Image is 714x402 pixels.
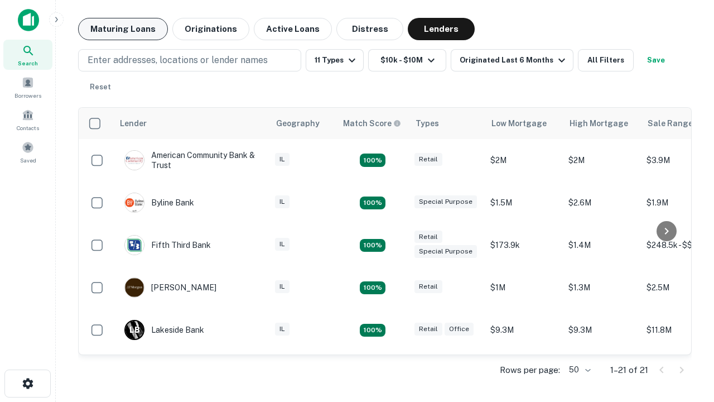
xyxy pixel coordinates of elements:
div: IL [275,153,290,166]
td: $2.7M [485,351,563,394]
a: Saved [3,137,52,167]
td: $2.6M [563,181,641,224]
div: Retail [414,153,442,166]
a: Borrowers [3,72,52,102]
iframe: Chat Widget [658,277,714,331]
button: Originated Last 6 Months [451,49,573,71]
div: Special Purpose [414,195,477,208]
div: Matching Properties: 2, hasApolloMatch: undefined [360,281,385,295]
div: Special Purpose [414,245,477,258]
td: $9.3M [485,309,563,351]
div: Low Mortgage [491,117,547,130]
div: IL [275,238,290,251]
div: Retail [414,231,442,243]
button: All Filters [578,49,634,71]
div: Originated Last 6 Months [460,54,568,67]
th: Types [409,108,485,139]
div: Lakeside Bank [124,320,204,340]
img: picture [125,278,144,297]
span: Saved [20,156,36,165]
td: $2M [485,139,563,181]
span: Borrowers [15,91,41,100]
div: Matching Properties: 3, hasApolloMatch: undefined [360,324,385,337]
th: Capitalize uses an advanced AI algorithm to match your search with the best lender. The match sco... [336,108,409,139]
div: Matching Properties: 3, hasApolloMatch: undefined [360,197,385,210]
button: Enter addresses, locations or lender names [78,49,301,71]
button: Active Loans [254,18,332,40]
button: Reset [83,76,118,98]
button: 11 Types [306,49,364,71]
td: $2M [563,139,641,181]
div: High Mortgage [570,117,628,130]
div: Types [416,117,439,130]
img: picture [125,193,144,212]
button: Distress [336,18,403,40]
div: IL [275,323,290,336]
button: $10k - $10M [368,49,446,71]
div: Capitalize uses an advanced AI algorithm to match your search with the best lender. The match sco... [343,117,401,130]
td: $9.3M [563,309,641,351]
td: $1.3M [563,266,641,309]
button: Maturing Loans [78,18,168,40]
a: Contacts [3,104,52,135]
div: American Community Bank & Trust [124,150,258,170]
img: picture [125,236,144,255]
td: $1.5M [485,181,563,224]
th: Geography [269,108,336,139]
td: $173.9k [485,224,563,266]
div: Sale Range [648,117,693,130]
th: Lender [113,108,269,139]
div: Matching Properties: 2, hasApolloMatch: undefined [360,239,385,252]
div: Retail [414,323,442,336]
div: 50 [565,362,592,378]
button: Lenders [408,18,475,40]
p: Rows per page: [500,363,560,377]
div: IL [275,195,290,208]
h6: Match Score [343,117,399,130]
td: $1.4M [563,224,641,266]
div: Office [445,323,474,336]
button: Originations [172,18,249,40]
div: Fifth Third Bank [124,235,211,255]
p: Enter addresses, locations or lender names [88,54,268,67]
th: High Mortgage [563,108,641,139]
div: Retail [414,280,442,293]
div: Matching Properties: 2, hasApolloMatch: undefined [360,154,385,167]
div: Byline Bank [124,193,194,213]
img: picture [125,151,144,170]
div: IL [275,280,290,293]
a: Search [3,40,52,70]
th: Low Mortgage [485,108,563,139]
img: capitalize-icon.png [18,9,39,31]
td: $1M [485,266,563,309]
div: Geography [276,117,320,130]
div: Lender [120,117,147,130]
p: 1–21 of 21 [610,363,648,377]
div: [PERSON_NAME] [124,277,216,298]
span: Search [18,59,38,68]
td: $7M [563,351,641,394]
button: Save your search to get updates of matches that match your search criteria. [638,49,674,71]
span: Contacts [17,123,39,132]
p: L B [129,324,139,336]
